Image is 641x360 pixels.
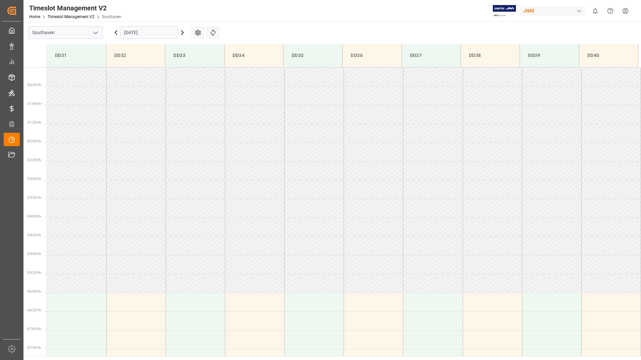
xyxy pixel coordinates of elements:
[407,49,455,62] div: DD37
[112,49,160,62] div: DD32
[27,139,41,143] span: 02:00 Hr
[27,271,41,275] span: 05:30 Hr
[348,49,396,62] div: DD36
[27,346,41,350] span: 07:30 Hr
[603,3,618,18] button: Help Center
[29,14,40,19] a: Home
[493,5,516,17] img: Exertis%20JAM%20-%20Email%20Logo.jpg_1722504956.jpg
[27,233,41,237] span: 04:30 Hr
[521,6,585,16] div: JIMS
[171,49,219,62] div: DD33
[230,49,278,62] div: DD34
[466,49,514,62] div: DD38
[48,14,95,19] a: Timeslot Management V2
[90,27,100,38] button: open menu
[27,102,41,106] span: 01:00 Hr
[52,49,101,62] div: DD31
[120,26,178,39] input: DD.MM.YYYY
[27,327,41,331] span: 07:00 Hr
[29,3,121,13] div: Timeslot Management V2
[588,3,603,18] button: show 0 new notifications
[289,49,337,62] div: DD35
[27,177,41,181] span: 03:00 Hr
[525,49,573,62] div: DD39
[27,121,41,124] span: 01:30 Hr
[27,215,41,218] span: 04:00 Hr
[585,49,633,62] div: DD40
[27,252,41,256] span: 05:00 Hr
[27,158,41,162] span: 02:30 Hr
[27,308,41,312] span: 06:30 Hr
[28,26,103,39] input: Type to search/select
[27,290,41,293] span: 06:00 Hr
[27,196,41,199] span: 03:30 Hr
[27,83,41,87] span: 00:30 Hr
[521,4,588,17] button: JIMS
